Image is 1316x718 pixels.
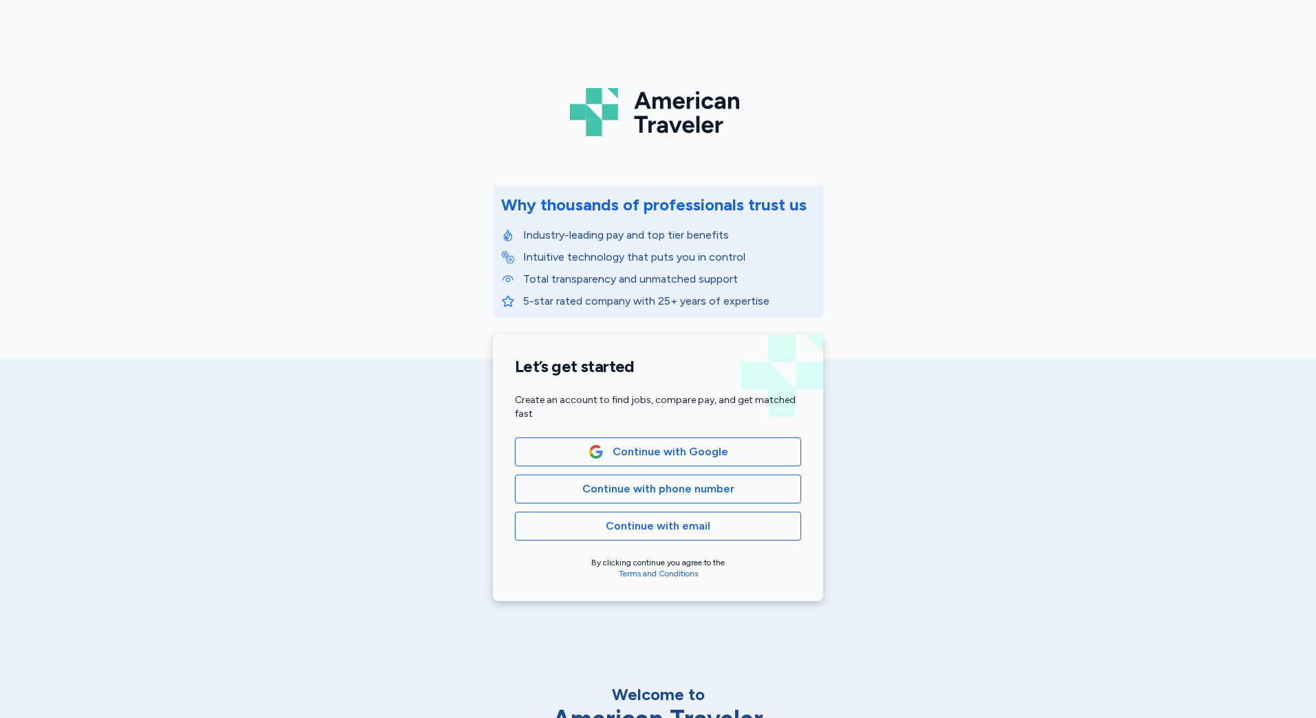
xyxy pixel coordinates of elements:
span: Continue with Google [613,444,728,460]
button: Continue with email [515,512,801,541]
div: Create an account to find jobs, compare pay, and get matched fast [515,393,801,421]
span: Continue with email [606,518,710,534]
span: Continue with phone number [582,481,734,497]
a: Terms and Conditions [619,569,698,578]
button: Google LogoContinue with Google [515,437,801,466]
div: Why thousands of professionals trust us [501,194,807,216]
p: Total transparency and unmatched support [523,271,815,287]
p: 5-star rated company with 25+ years of expertise [523,293,815,309]
div: Welcome to [513,684,803,706]
div: By clicking continue you agree to the [515,557,801,579]
p: Industry-leading pay and top tier benefits [523,227,815,243]
p: Intuitive technology that puts you in control [523,249,815,265]
img: Google Logo [588,444,604,459]
h1: Let’s get started [515,356,801,377]
button: Continue with phone number [515,475,801,503]
img: Logo [570,83,746,142]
